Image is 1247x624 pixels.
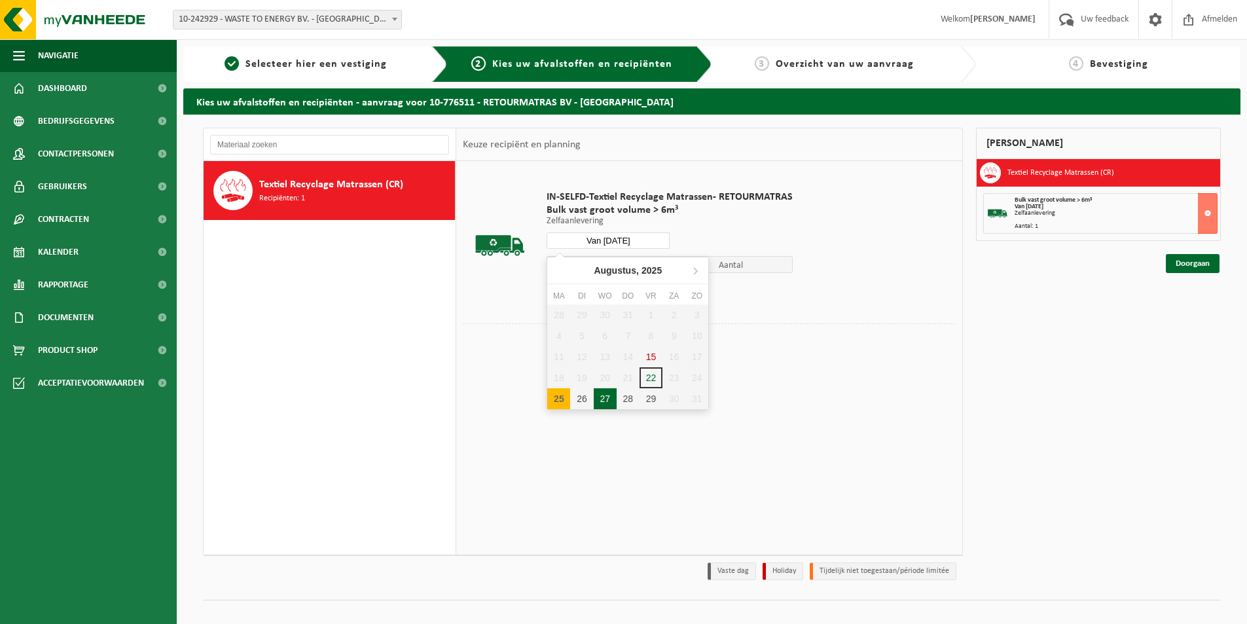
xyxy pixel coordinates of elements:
span: Contracten [38,203,89,236]
i: 2025 [642,266,662,275]
li: Tijdelijk niet toegestaan/période limitée [810,562,956,580]
span: 10-242929 - WASTE TO ENERGY BV. - NIJKERK [173,10,401,29]
span: Overzicht van uw aanvraag [776,59,914,69]
span: Bevestiging [1090,59,1148,69]
span: Dashboard [38,72,87,105]
span: Recipiënten: 1 [259,193,305,205]
span: Bulk vast groot volume > 6m³ [547,204,793,217]
h2: Kies uw afvalstoffen en recipiënten - aanvraag voor 10-776511 - RETOURMATRAS BV - [GEOGRAPHIC_DATA] [183,88,1240,114]
span: Bulk vast groot volume > 6m³ [1015,196,1092,204]
div: [PERSON_NAME] [976,128,1221,159]
input: Selecteer datum [547,232,670,249]
span: 2 [471,56,486,71]
span: Gebruikers [38,170,87,203]
a: 1Selecteer hier een vestiging [190,56,422,72]
div: vr [640,289,662,303]
input: Materiaal zoeken [210,135,449,155]
div: ma [547,289,570,303]
span: 10-242929 - WASTE TO ENERGY BV. - NIJKERK [173,10,402,29]
div: do [617,289,640,303]
button: Textiel Recyclage Matrassen (CR) Recipiënten: 1 [204,161,456,220]
span: Kies uw afvalstoffen en recipiënten [492,59,672,69]
span: Contactpersonen [38,138,114,170]
span: IN-SELFD-Textiel Recyclage Matrassen- RETOURMATRAS [547,191,793,204]
span: Bedrijfsgegevens [38,105,115,138]
span: Documenten [38,301,94,334]
div: Keuze recipiënt en planning [456,128,587,161]
a: Doorgaan [1166,254,1220,273]
div: di [570,289,593,303]
div: Aantal: 1 [1015,223,1217,230]
span: Selecteer hier een vestiging [245,59,387,69]
h3: Textiel Recyclage Matrassen (CR) [1007,162,1114,183]
div: 28 [617,388,640,409]
span: Rapportage [38,268,88,301]
strong: Van [DATE] [1015,203,1043,210]
span: Kalender [38,236,79,268]
p: Zelfaanlevering [547,217,793,226]
span: 1 [225,56,239,71]
span: 3 [755,56,769,71]
div: 22 [640,367,662,388]
div: 26 [570,388,593,409]
li: Vaste dag [708,562,756,580]
span: Product Shop [38,334,98,367]
span: Acceptatievoorwaarden [38,367,144,399]
div: 27 [594,388,617,409]
strong: [PERSON_NAME] [970,14,1036,24]
div: 29 [640,388,662,409]
div: Augustus, [588,260,667,281]
div: wo [594,289,617,303]
div: 25 [547,388,570,409]
div: Zelfaanlevering [1015,210,1217,217]
li: Holiday [763,562,803,580]
div: za [662,289,685,303]
span: 4 [1069,56,1083,71]
div: zo [685,289,708,303]
span: Navigatie [38,39,79,72]
span: Textiel Recyclage Matrassen (CR) [259,177,403,193]
span: Aantal [670,256,793,273]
